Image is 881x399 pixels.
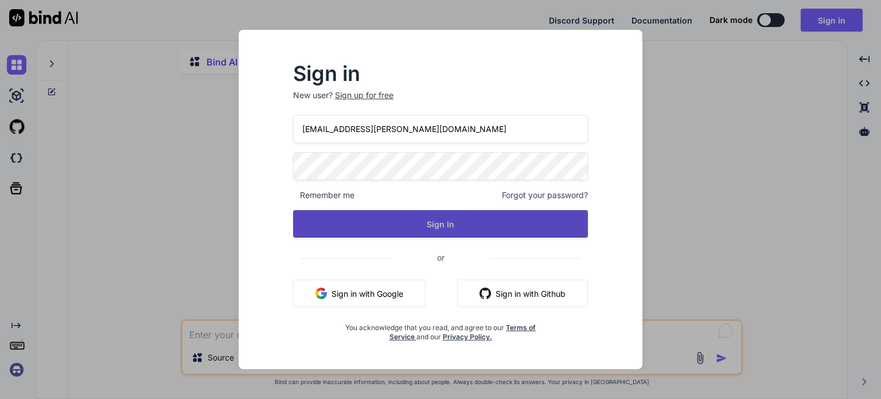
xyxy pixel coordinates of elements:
p: New user? [293,90,588,115]
span: or [391,243,490,272]
img: github [480,288,491,299]
h2: Sign in [293,64,588,83]
span: Forgot your password? [502,189,588,201]
div: You acknowledge that you read, and agree to our and our [342,316,539,342]
img: google [315,288,327,299]
button: Sign in with Github [457,280,588,307]
a: Privacy Policy. [443,332,492,341]
input: Login or Email [293,115,588,143]
button: Sign in with Google [293,280,426,307]
a: Terms of Service [389,323,536,341]
div: Sign up for free [335,90,393,101]
button: Sign In [293,210,588,238]
span: Remember me [293,189,354,201]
